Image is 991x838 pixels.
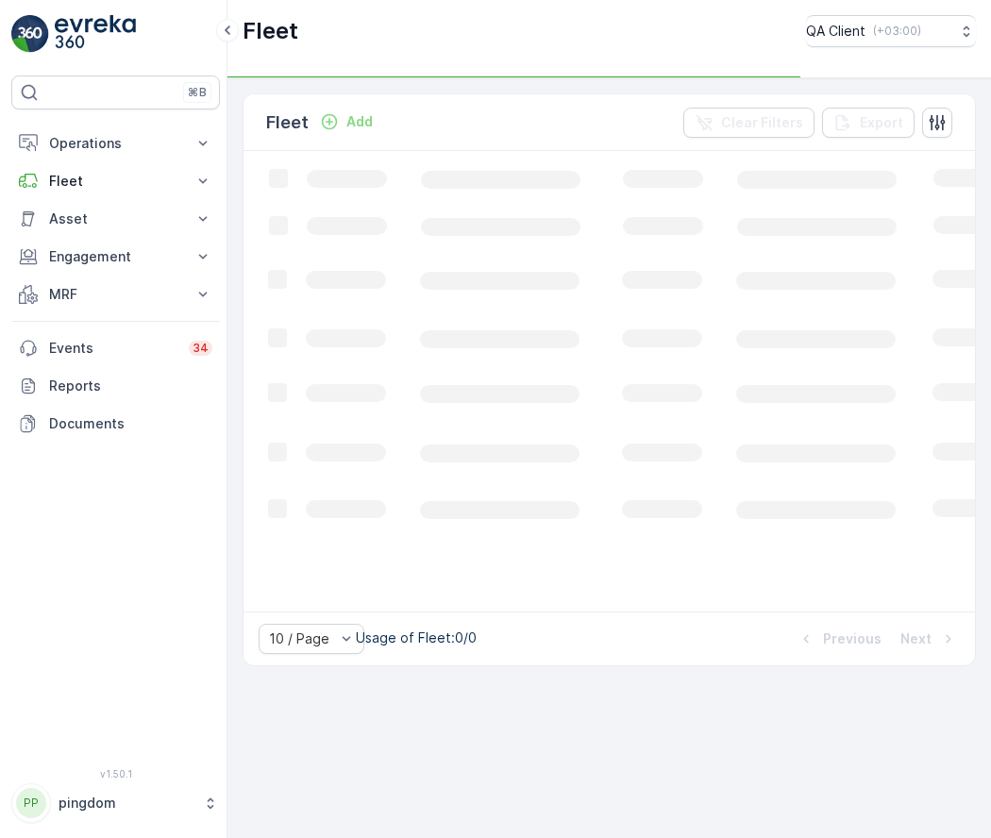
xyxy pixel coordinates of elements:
[16,788,46,818] div: PP
[356,628,477,647] p: Usage of Fleet : 0/0
[11,238,220,276] button: Engagement
[11,329,220,367] a: Events34
[806,15,976,47] button: QA Client(+03:00)
[11,276,220,313] button: MRF
[721,113,803,132] p: Clear Filters
[49,172,182,191] p: Fleet
[823,629,882,648] p: Previous
[860,113,903,132] p: Export
[49,377,212,395] p: Reports
[822,108,915,138] button: Export
[55,15,136,53] img: logo_light-DOdMpM7g.png
[11,367,220,405] a: Reports
[11,125,220,162] button: Operations
[49,134,182,153] p: Operations
[806,22,865,41] p: QA Client
[11,162,220,200] button: Fleet
[11,15,49,53] img: logo
[49,209,182,228] p: Asset
[346,112,373,131] p: Add
[193,341,209,356] p: 34
[795,628,883,650] button: Previous
[49,247,182,266] p: Engagement
[243,16,298,46] p: Fleet
[11,768,220,779] span: v 1.50.1
[899,628,960,650] button: Next
[49,285,182,304] p: MRF
[11,783,220,823] button: PPpingdom
[11,405,220,443] a: Documents
[873,24,921,39] p: ( +03:00 )
[188,85,207,100] p: ⌘B
[312,110,380,133] button: Add
[266,109,309,136] p: Fleet
[11,200,220,238] button: Asset
[683,108,815,138] button: Clear Filters
[900,629,932,648] p: Next
[49,414,212,433] p: Documents
[59,794,193,813] p: pingdom
[49,339,177,358] p: Events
